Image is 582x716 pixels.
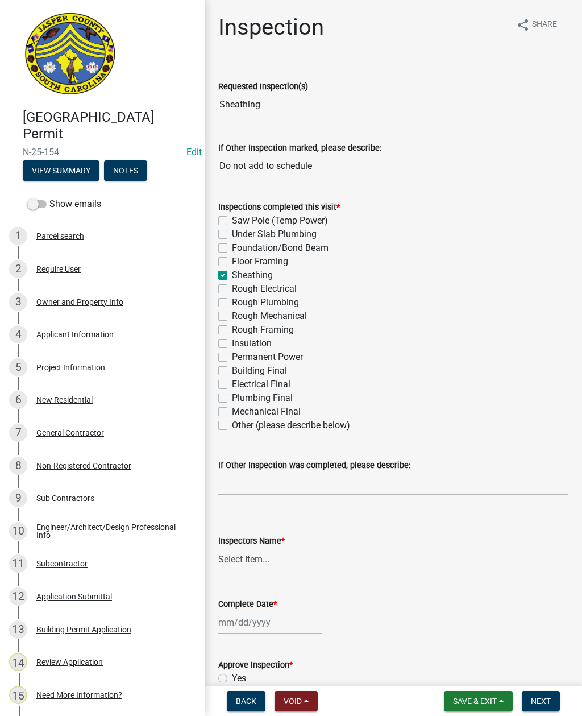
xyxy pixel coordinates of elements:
[232,378,290,391] label: Electrical Final
[104,167,147,176] wm-modal-confirm: Notes
[453,697,497,706] span: Save & Exit
[36,560,88,568] div: Subcontractor
[232,282,297,296] label: Rough Electrical
[218,601,277,609] label: Complete Date
[232,268,273,282] label: Sheathing
[23,167,99,176] wm-modal-confirm: Summary
[23,160,99,181] button: View Summary
[36,658,103,666] div: Review Application
[516,18,530,32] i: share
[232,255,288,268] label: Floor Framing
[9,554,27,573] div: 11
[232,419,350,432] label: Other (please describe below)
[36,494,94,502] div: Sub Contractors
[232,241,329,255] label: Foundation/Bond Beam
[104,160,147,181] button: Notes
[9,522,27,540] div: 10
[36,363,105,371] div: Project Information
[9,391,27,409] div: 6
[275,691,318,711] button: Void
[232,672,246,685] label: Yes
[232,214,328,227] label: Saw Pole (Temp Power)
[227,691,265,711] button: Back
[36,298,123,306] div: Owner and Property Info
[232,323,294,337] label: Rough Framing
[218,611,322,634] input: mm/dd/yyyy
[232,309,307,323] label: Rough Mechanical
[218,144,381,152] label: If Other Inspection marked, please describe:
[232,364,287,378] label: Building Final
[36,593,112,601] div: Application Submittal
[36,691,122,699] div: Need More Information?
[36,232,84,240] div: Parcel search
[218,661,293,669] label: Approve Inspection
[9,325,27,343] div: 4
[36,523,186,539] div: Engineer/Architect/Design Professional Info
[522,691,560,711] button: Next
[23,12,118,97] img: Jasper County, South Carolina
[36,396,93,404] div: New Residential
[9,260,27,278] div: 2
[9,457,27,475] div: 8
[9,686,27,704] div: 15
[284,697,302,706] span: Void
[532,18,557,32] span: Share
[232,296,299,309] label: Rough Plumbing
[9,293,27,311] div: 3
[9,620,27,639] div: 13
[218,14,324,41] h1: Inspection
[531,697,551,706] span: Next
[186,147,202,158] a: Edit
[218,537,285,545] label: Inspectors Name
[236,697,256,706] span: Back
[218,204,340,212] label: Inspections completed this visit
[232,350,303,364] label: Permanent Power
[36,330,114,338] div: Applicant Information
[444,691,513,711] button: Save & Exit
[9,227,27,245] div: 1
[9,424,27,442] div: 7
[218,83,308,91] label: Requested Inspection(s)
[507,14,566,36] button: shareShare
[218,462,410,470] label: If Other Inspection was completed, please describe:
[232,227,317,241] label: Under Slab Plumbing
[23,109,196,142] h4: [GEOGRAPHIC_DATA] Permit
[36,429,104,437] div: General Contractor
[186,147,202,158] wm-modal-confirm: Edit Application Number
[9,653,27,671] div: 14
[232,337,272,350] label: Insulation
[36,626,131,634] div: Building Permit Application
[9,587,27,606] div: 12
[9,489,27,507] div: 9
[232,405,301,419] label: Mechanical Final
[23,147,182,158] span: N-25-154
[232,391,293,405] label: Plumbing Final
[36,265,81,273] div: Require User
[27,197,101,211] label: Show emails
[36,462,131,470] div: Non-Registered Contractor
[9,358,27,376] div: 5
